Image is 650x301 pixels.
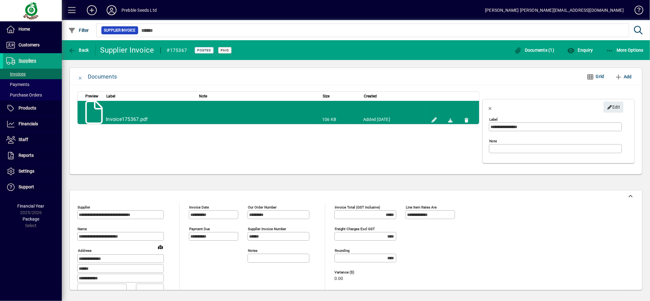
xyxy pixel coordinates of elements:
span: Size [323,93,329,100]
span: Created [364,93,377,100]
button: Enquiry [566,45,594,56]
a: View on map [155,242,165,252]
button: Remove [461,115,471,125]
button: Close [73,69,88,84]
button: Add [612,71,634,82]
span: Home [19,27,30,32]
mat-label: Supplier [78,205,90,209]
a: Knowledge Base [630,1,642,21]
a: Settings [3,164,62,179]
mat-label: Rounding [335,248,350,253]
button: Back [67,45,91,56]
span: Add [615,72,632,82]
span: Paid [221,48,229,52]
button: Add [82,5,102,16]
span: Preview [85,93,98,100]
a: Staff [3,132,62,148]
div: Supplier Invoice [100,45,154,55]
span: Package [23,217,39,221]
div: Documents [88,72,117,82]
div: [PERSON_NAME] [PERSON_NAME][EMAIL_ADDRESS][DOMAIN_NAME] [485,5,624,15]
button: Close [483,100,498,114]
span: Back [68,48,89,53]
button: Documents (1) [513,45,556,56]
span: Documents (1) [514,48,554,53]
mat-label: Payment due [189,227,210,231]
mat-label: Line item rates are [406,205,437,209]
a: Customers [3,37,62,53]
a: Reports [3,148,62,163]
a: Download [445,115,455,125]
button: More Options [605,45,645,56]
mat-label: Our order number [248,205,277,209]
span: Enquiry [567,48,593,53]
a: Payments [3,79,62,90]
span: Staff [19,137,28,142]
span: Invoices [6,71,26,76]
div: Prebble Seeds Ltd [121,5,157,15]
app-page-header-button: Back [62,45,96,56]
span: More Options [606,48,644,53]
a: Invoice175367.pdf [106,116,148,122]
mat-label: Invoice Total (GST inclusive) [335,205,380,209]
mat-label: Label [489,117,498,122]
a: Purchase Orders [3,90,62,100]
span: Payments [6,82,29,87]
span: 0.00 [334,276,343,281]
mat-label: Supplier invoice number [248,227,286,231]
a: Financials [3,116,62,132]
button: Edit [604,101,623,113]
span: Posted [197,48,211,52]
span: Note [199,93,207,100]
mat-label: Invoice date [189,205,209,209]
a: Products [3,101,62,116]
div: Added [DATE] [363,116,423,123]
mat-label: Note [489,139,497,143]
span: Customers [19,42,40,47]
span: Variance ($) [334,270,372,274]
div: 106 KB [322,116,357,123]
a: Home [3,22,62,37]
button: Filter [67,25,91,36]
span: Edit [607,102,620,112]
mat-label: Notes [248,248,257,253]
span: Filter [68,28,89,33]
span: Label [106,93,115,100]
span: Reports [19,153,34,158]
span: Financial Year [18,204,45,209]
span: Settings [19,169,34,174]
span: Financials [19,121,38,126]
span: Support [19,184,34,189]
a: Support [3,179,62,195]
span: Supplier Invoice [104,27,136,33]
a: Invoices [3,69,62,79]
span: Purchase Orders [6,92,42,97]
span: Suppliers [19,58,36,63]
mat-label: Name [78,227,87,231]
button: Profile [102,5,121,16]
button: Edit [429,115,439,125]
span: Products [19,105,36,110]
span: Grid [587,71,604,82]
div: #175367 [167,45,187,55]
mat-label: Freight charges excl GST [335,227,375,231]
button: Grid [582,71,609,82]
